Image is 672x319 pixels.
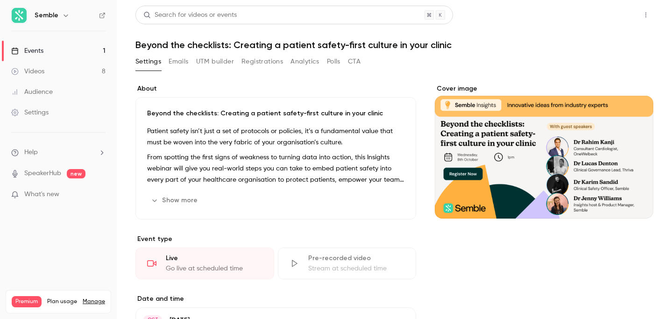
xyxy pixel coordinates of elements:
[24,190,59,199] span: What's new
[67,169,85,178] span: new
[47,298,77,305] span: Plan usage
[24,169,61,178] a: SpeakerHub
[24,148,38,157] span: Help
[35,11,58,20] h6: Semble
[435,84,653,93] label: Cover image
[11,148,106,157] li: help-dropdown-opener
[435,84,653,219] section: Cover image
[290,54,319,69] button: Analytics
[147,109,404,118] p: Beyond the checklists: Creating a patient safety-first culture in your clinic
[241,54,283,69] button: Registrations
[135,54,161,69] button: Settings
[135,39,653,50] h1: Beyond the checklists: Creating a patient safety-first culture in your clinic
[12,8,27,23] img: Semble
[278,248,417,279] div: Pre-recorded videoStream at scheduled time
[308,254,405,263] div: Pre-recorded video
[143,10,237,20] div: Search for videos or events
[348,54,361,69] button: CTA
[166,254,262,263] div: Live
[308,264,405,273] div: Stream at scheduled time
[11,87,53,97] div: Audience
[169,54,188,69] button: Emails
[594,6,631,24] button: Share
[135,294,416,304] label: Date and time
[11,67,44,76] div: Videos
[166,264,262,273] div: Go live at scheduled time
[147,126,404,148] p: Patient safety isn’t just a set of protocols or policies, it’s a fundamental value that must be w...
[196,54,234,69] button: UTM builder
[11,46,43,56] div: Events
[135,248,274,279] div: LiveGo live at scheduled time
[135,84,416,93] label: About
[83,298,105,305] a: Manage
[12,296,42,307] span: Premium
[147,152,404,185] p: From spotting the first signs of weakness to turning data into action, this Insights webinar will...
[327,54,340,69] button: Polls
[135,234,416,244] p: Event type
[11,108,49,117] div: Settings
[147,193,203,208] button: Show more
